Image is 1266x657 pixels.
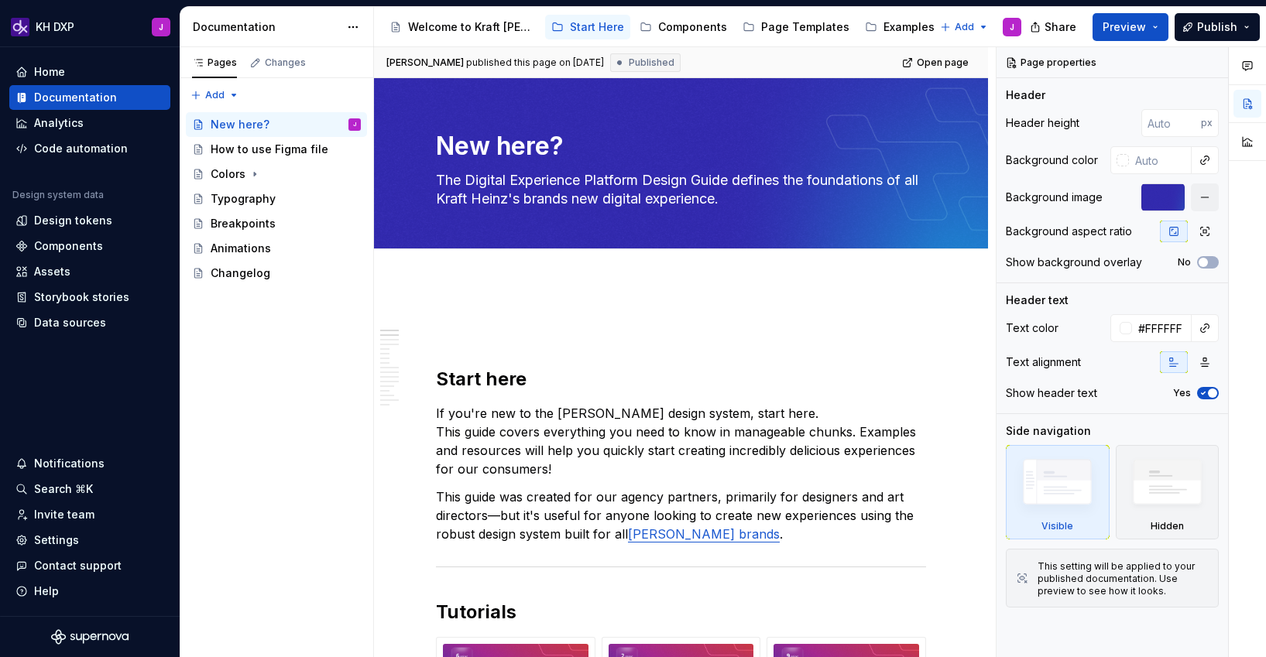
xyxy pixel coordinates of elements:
[34,238,103,254] div: Components
[1129,146,1192,174] input: Auto
[3,10,177,43] button: KH DXPJ
[897,52,976,74] a: Open page
[9,528,170,553] a: Settings
[1006,445,1110,539] div: Visible
[211,117,269,132] div: New here?
[545,15,630,39] a: Start Here
[1038,560,1209,597] div: This setting will be applied to your published documentation. Use preview to see how it looks.
[34,264,70,279] div: Assets
[34,532,79,548] div: Settings
[12,189,104,201] div: Design system data
[1175,13,1260,41] button: Publish
[383,15,542,39] a: Welcome to Kraft [PERSON_NAME]
[433,168,923,211] textarea: The Digital Experience Platform Design Guide defines the foundations of all Kraft Heinz's brands ...
[34,64,65,80] div: Home
[917,56,969,69] span: Open page
[9,208,170,233] a: Design tokens
[34,481,93,497] div: Search ⌘K
[9,502,170,527] a: Invite team
[883,19,935,35] div: Examples
[34,315,106,330] div: Data sources
[34,141,128,156] div: Code automation
[9,259,170,284] a: Assets
[34,583,59,599] div: Help
[34,90,117,105] div: Documentation
[211,265,270,281] div: Changelog
[1006,152,1098,168] div: Background color
[9,553,170,578] button: Contact support
[955,21,974,33] span: Add
[1093,13,1168,41] button: Preview
[186,236,367,261] a: Animations
[436,367,926,392] h2: Start here
[633,15,733,39] a: Components
[386,56,464,69] span: [PERSON_NAME]
[1006,354,1081,370] div: Text alignment
[1197,19,1237,35] span: Publish
[1006,320,1058,336] div: Text color
[436,404,926,478] p: If you're new to the [PERSON_NAME] design system, start here. This guide covers everything you ne...
[192,56,237,69] div: Pages
[1178,256,1191,269] label: No
[34,507,94,522] div: Invite team
[1006,255,1142,270] div: Show background overlay
[186,112,367,286] div: Page tree
[9,285,170,310] a: Storybook stories
[34,115,84,131] div: Analytics
[9,310,170,335] a: Data sources
[1103,19,1146,35] span: Preview
[211,241,271,256] div: Animations
[34,213,112,228] div: Design tokens
[1006,293,1069,308] div: Header text
[9,579,170,604] button: Help
[859,15,941,39] a: Examples
[1045,19,1076,35] span: Share
[265,56,306,69] div: Changes
[36,19,74,35] div: KH DXP
[34,558,122,573] div: Contact support
[34,289,129,305] div: Storybook stories
[1201,117,1213,129] p: px
[1006,115,1079,131] div: Header height
[211,216,276,231] div: Breakpoints
[629,56,674,69] span: Published
[186,84,244,106] button: Add
[570,19,624,35] div: Start Here
[9,60,170,84] a: Home
[736,15,856,39] a: Page Templates
[761,19,849,35] div: Page Templates
[628,526,780,542] a: [PERSON_NAME] brands
[436,600,926,624] h2: Tutorials
[11,18,29,36] img: 0784b2da-6f85-42e6-8793-4468946223dc.png
[433,128,923,165] textarea: New here?
[1010,21,1014,33] div: J
[1151,520,1184,532] div: Hidden
[186,211,367,236] a: Breakpoints
[1022,13,1086,41] button: Share
[186,112,367,137] a: New here?J
[1006,87,1045,103] div: Header
[436,488,926,543] p: This guide was created for our agency partners, primarily for designers and art directors—but it'...
[658,19,727,35] div: Components
[9,477,170,501] button: Search ⌘K
[193,19,339,35] div: Documentation
[34,456,105,471] div: Notifications
[1116,445,1220,539] div: Hidden
[186,261,367,286] a: Changelog
[1173,387,1191,399] label: Yes
[408,19,536,35] div: Welcome to Kraft [PERSON_NAME]
[1041,520,1073,532] div: Visible
[383,12,932,43] div: Page tree
[211,142,328,157] div: How to use Figma file
[353,117,356,132] div: J
[211,191,276,207] div: Typography
[9,136,170,161] a: Code automation
[1006,190,1103,205] div: Background image
[1132,314,1192,342] input: Auto
[51,629,129,645] svg: Supernova Logo
[1006,385,1097,401] div: Show header text
[159,21,163,33] div: J
[9,234,170,258] a: Components
[9,451,170,476] button: Notifications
